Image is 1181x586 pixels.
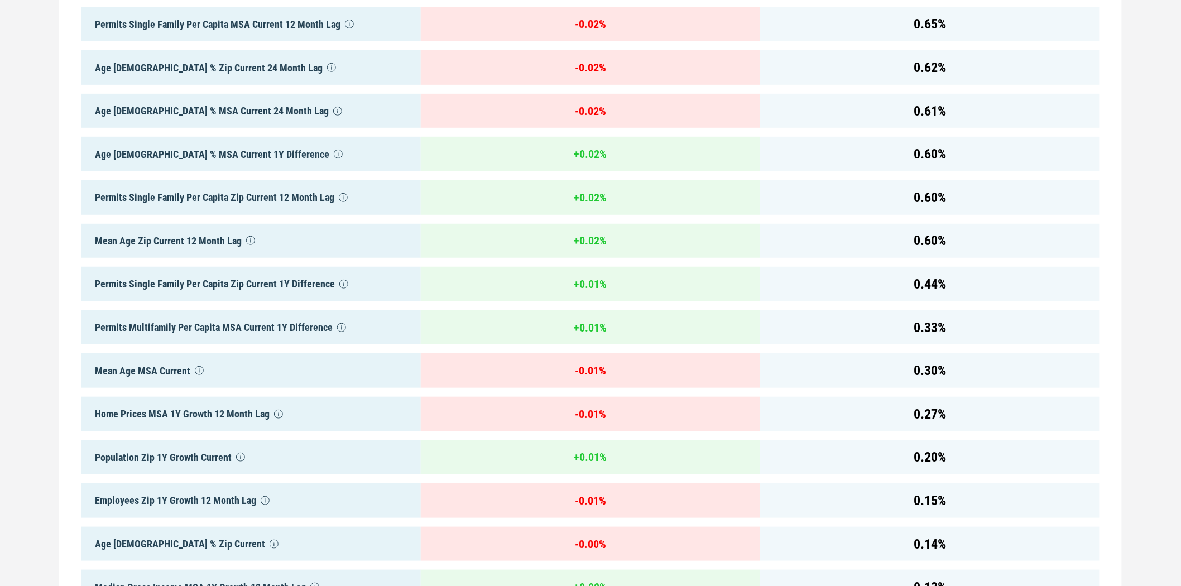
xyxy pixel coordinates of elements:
div: Employees Zip 1Y Growth 12 Month Lag [81,483,421,518]
div: 0.20 % [760,440,1100,475]
div: 0.33 % [760,310,1100,345]
div: Age [DEMOGRAPHIC_DATA] % Zip Current 24 Month Lag [81,50,421,85]
div: + 0.02 % [421,224,760,258]
div: + 0.01 % [421,310,760,345]
div: 0.61 % [760,94,1100,128]
div: 0.14 % [760,527,1100,561]
div: Home Prices MSA 1Y Growth 12 Month Lag [81,397,421,431]
div: 0.60 % [760,137,1100,171]
div: Population Zip 1Y Growth Current [81,440,421,475]
div: - 0.02 % [421,7,760,42]
div: 0.30 % [760,353,1100,388]
div: 0.60 % [760,224,1100,258]
div: + 0.01 % [421,267,760,301]
div: 0.65 % [760,7,1100,42]
div: Age [DEMOGRAPHIC_DATA] % MSA Current 24 Month Lag [81,94,421,128]
div: Permits Single Family Per Capita MSA Current 12 Month Lag [81,7,421,42]
div: + 0.02 % [421,137,760,171]
div: Age [DEMOGRAPHIC_DATA] % MSA Current 1Y Difference [81,137,421,171]
div: - 0.02 % [421,50,760,85]
div: 0.60 % [760,180,1100,215]
div: Mean Age Zip Current 12 Month Lag [81,224,421,258]
div: 0.62 % [760,50,1100,85]
div: - 0.00 % [421,527,760,561]
div: - 0.01 % [421,397,760,431]
div: - 0.01 % [421,353,760,388]
div: 0.27 % [760,397,1100,431]
div: 0.15 % [760,483,1100,518]
div: Permits Single Family Per Capita Zip Current 1Y Difference [81,267,421,301]
div: + 0.02 % [421,180,760,215]
div: Permits Single Family Per Capita Zip Current 12 Month Lag [81,180,421,215]
div: Permits Multifamily Per Capita MSA Current 1Y Difference [81,310,421,345]
div: + 0.01 % [421,440,760,475]
div: Age [DEMOGRAPHIC_DATA] % Zip Current [81,527,421,561]
div: 0.44 % [760,267,1100,301]
div: Mean Age MSA Current [81,353,421,388]
div: - 0.01 % [421,483,760,518]
div: - 0.02 % [421,94,760,128]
